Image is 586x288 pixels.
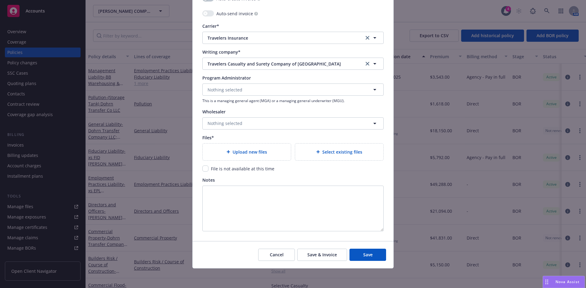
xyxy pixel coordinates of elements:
[208,87,242,93] span: Nothing selected
[543,276,585,288] button: Nova Assist
[349,249,386,261] button: Save
[364,60,371,67] a: clear selection
[363,252,373,258] span: Save
[202,32,384,44] button: Travelers Insuranceclear selection
[216,10,253,17] span: Auto-send invoice
[208,35,355,41] span: Travelers Insurance
[202,75,251,81] span: Program Administrator
[270,252,284,258] span: Cancel
[364,34,371,41] a: clear selection
[211,166,274,172] span: File is not available at this time
[555,279,580,284] span: Nova Assist
[202,23,219,29] span: Carrier*
[307,252,337,258] span: Save & Invoice
[258,249,295,261] button: Cancel
[322,149,362,155] span: Select existing files
[202,143,291,161] div: Upload new files
[202,58,384,70] button: Travelers Casualty and Surety Company of [GEOGRAPHIC_DATA]clear selection
[233,149,267,155] span: Upload new files
[208,61,355,67] span: Travelers Casualty and Surety Company of [GEOGRAPHIC_DATA]
[543,276,551,288] div: Drag to move
[202,117,384,130] button: Nothing selected
[202,49,241,55] span: Writing company*
[297,249,347,261] button: Save & Invoice
[202,135,214,140] span: Files*
[208,120,242,126] span: Nothing selected
[295,143,384,161] div: Select existing files
[202,177,215,183] span: Notes
[202,98,384,103] span: This is a managing general agent (MGA) or a managing general underwriter (MGU).
[202,84,384,96] button: Nothing selected
[202,109,226,115] span: Wholesaler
